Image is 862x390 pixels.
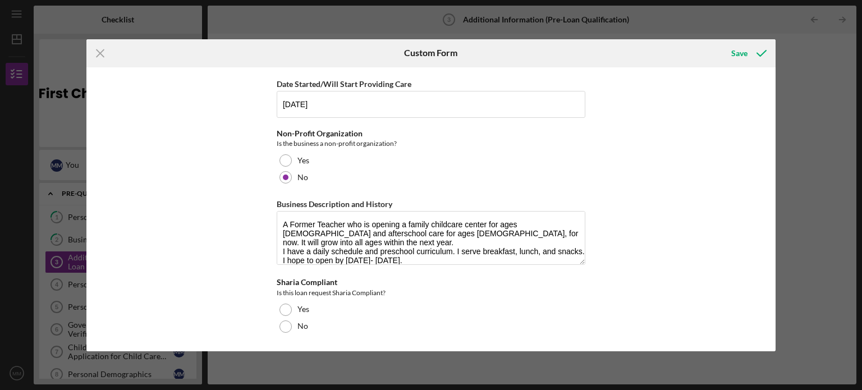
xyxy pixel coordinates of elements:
[297,173,308,182] label: No
[277,138,585,149] div: Is the business a non-profit organization?
[731,42,748,65] div: Save
[297,322,308,331] label: No
[297,305,309,314] label: Yes
[404,48,457,58] h6: Custom Form
[277,287,585,299] div: Is this loan request Sharia Compliant?
[297,156,309,165] label: Yes
[277,199,392,209] label: Business Description and History
[277,211,585,265] textarea: A Former Teacher who is opening a family childcare center for ages [DEMOGRAPHIC_DATA] and aftersc...
[277,79,411,89] label: Date Started/Will Start Providing Care
[277,129,585,138] div: Non-Profit Organization
[720,42,776,65] button: Save
[277,278,585,287] div: Sharia Compliant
